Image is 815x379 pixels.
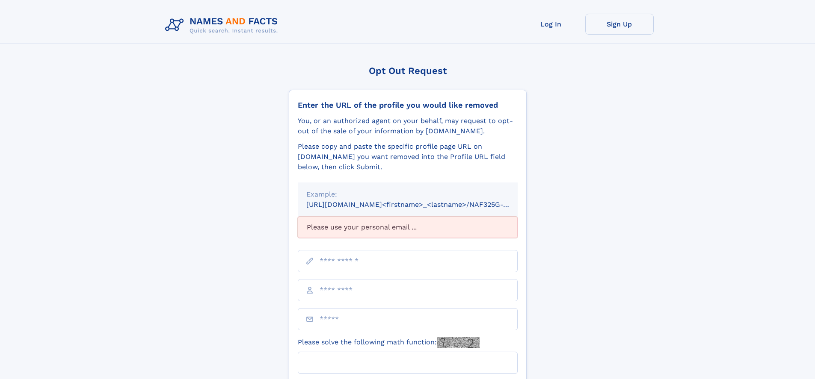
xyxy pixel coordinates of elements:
label: Please solve the following math function: [298,337,480,348]
div: Example: [306,189,509,200]
div: Please use your personal email ... [298,217,518,238]
small: [URL][DOMAIN_NAME]<firstname>_<lastname>/NAF325G-xxxxxxxx [306,200,534,209]
a: Sign Up [585,14,654,35]
div: Opt Out Request [289,65,527,76]
a: Log In [517,14,585,35]
div: You, or an authorized agent on your behalf, may request to opt-out of the sale of your informatio... [298,116,518,136]
div: Please copy and paste the specific profile page URL on [DOMAIN_NAME] you want removed into the Pr... [298,141,518,172]
div: Enter the URL of the profile you would like removed [298,100,518,110]
img: Logo Names and Facts [162,14,285,37]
